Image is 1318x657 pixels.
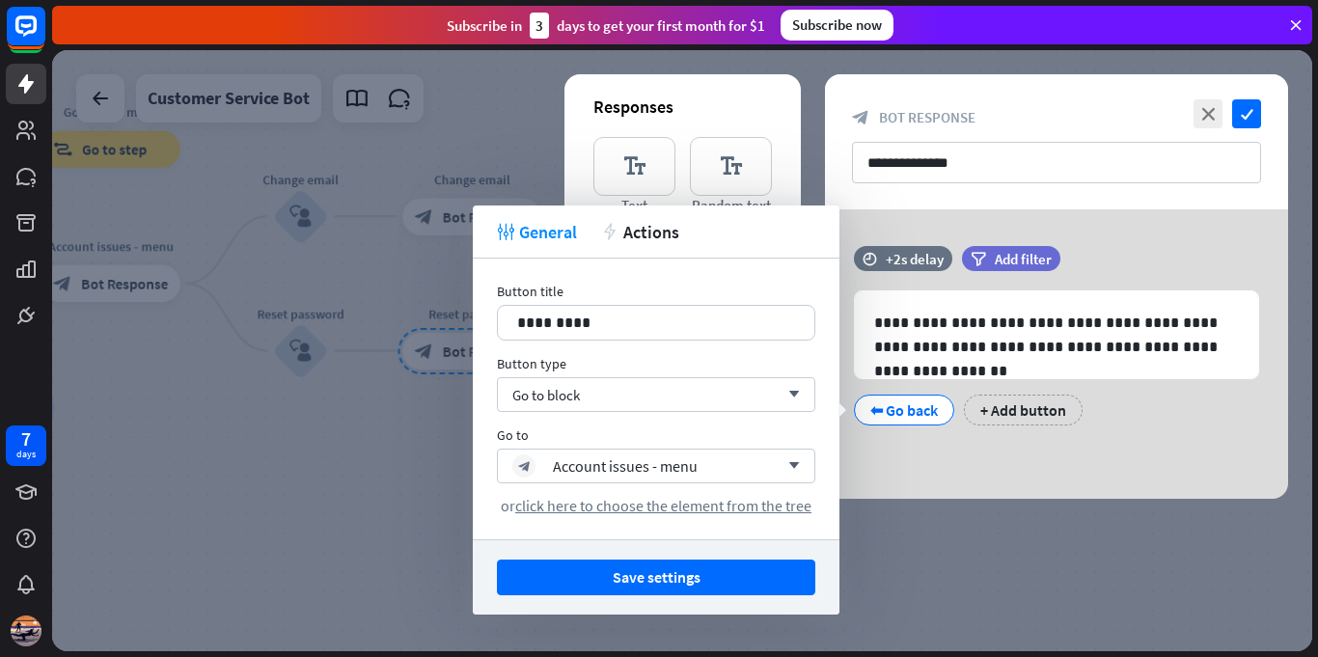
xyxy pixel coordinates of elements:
div: Button type [497,355,815,372]
i: filter [971,252,986,266]
button: Open LiveChat chat widget [15,8,73,66]
span: Actions [623,221,679,243]
div: Go to [497,426,815,444]
div: + Add button [964,395,1083,425]
div: 3 [530,13,549,39]
span: General [519,221,577,243]
i: action [601,223,618,240]
i: check [1232,99,1261,128]
i: block_bot_response [518,460,531,473]
div: Subscribe in days to get your first month for $1 [447,13,765,39]
i: tweak [497,223,514,240]
a: 7 days [6,425,46,466]
button: Save settings [497,560,815,595]
div: 7 [21,430,31,448]
span: Go to block [512,386,580,404]
i: arrow_down [779,460,800,472]
div: days [16,448,36,461]
span: Bot Response [879,108,975,126]
div: Button title [497,283,815,300]
i: close [1194,99,1222,128]
i: block_bot_response [852,109,869,126]
span: click here to choose the element from the tree [515,496,811,515]
div: Account issues - menu [553,456,698,476]
i: arrow_down [779,389,800,400]
div: +2s delay [886,250,944,268]
i: time [863,252,877,265]
span: Add filter [995,250,1052,268]
div: Subscribe now [781,10,893,41]
div: ⬅ Go back [870,396,938,424]
div: or [497,496,815,515]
